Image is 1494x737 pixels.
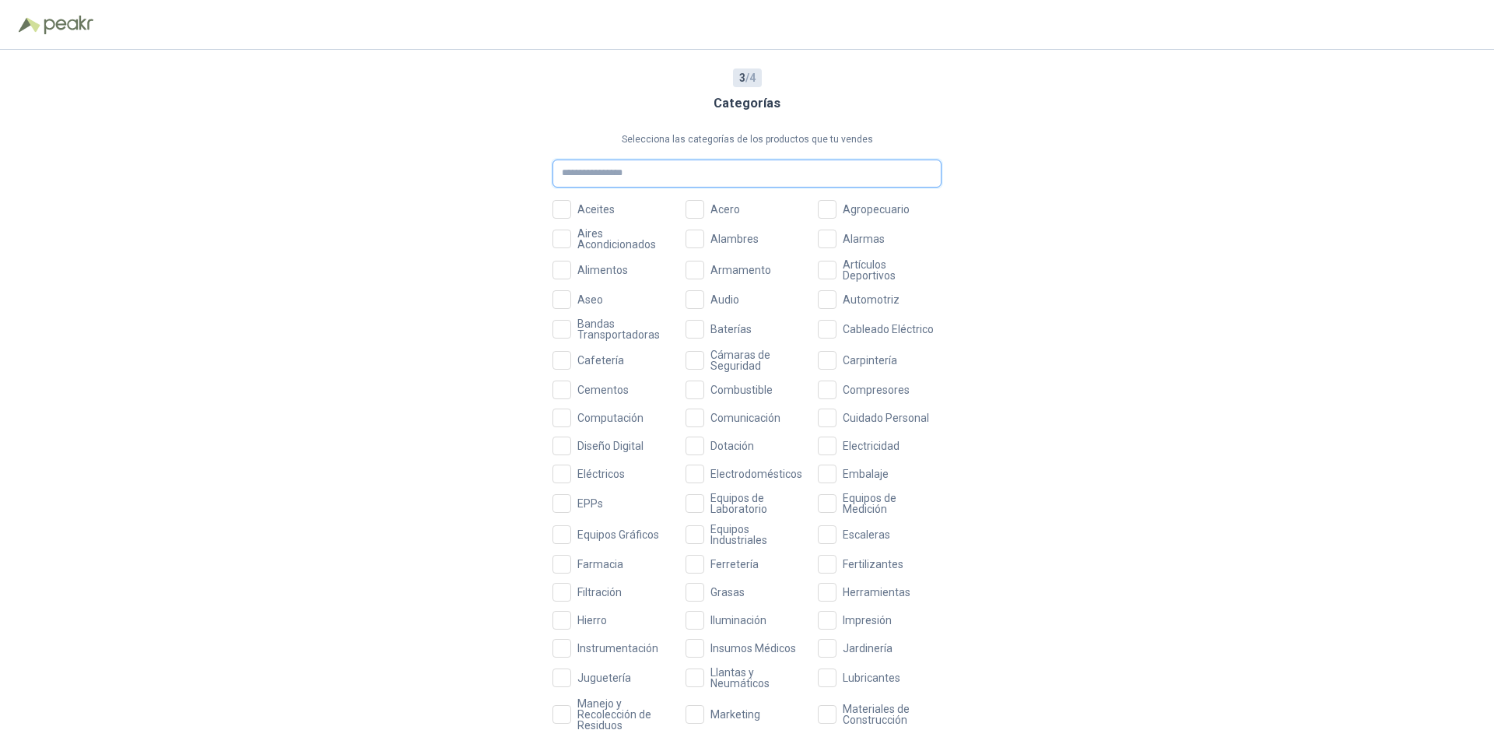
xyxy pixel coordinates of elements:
span: Acero [704,204,746,215]
span: EPPs [571,498,609,509]
span: Compresores [836,384,916,395]
span: / 4 [739,69,756,86]
span: Equipos de Medición [836,493,942,514]
span: Insumos Médicos [704,643,802,654]
b: 3 [739,72,745,84]
span: Manejo y Recolección de Residuos [571,698,676,731]
span: Equipos Gráficos [571,529,665,540]
span: Cableado Eléctrico [836,324,940,335]
span: Lubricantes [836,672,907,683]
span: Cementos [571,384,635,395]
span: Electricidad [836,440,906,451]
span: Comunicación [704,412,787,423]
span: Materiales de Construcción [836,704,942,725]
span: Cuidado Personal [836,412,935,423]
span: Baterías [704,324,758,335]
span: Aseo [571,294,609,305]
span: Filtración [571,587,628,598]
span: Alambres [704,233,765,244]
span: Hierro [571,615,613,626]
span: Aires Acondicionados [571,228,676,250]
span: Audio [704,294,745,305]
span: Agropecuario [836,204,916,215]
span: Carpintería [836,355,903,366]
span: Bandas Transportadoras [571,318,676,340]
h3: Categorías [714,93,780,114]
p: Selecciona las categorías de los productos que tu vendes [552,132,942,147]
span: Eléctricos [571,469,631,479]
span: Combustible [704,384,779,395]
span: Llantas y Neumáticos [704,667,809,689]
span: Artículos Deportivos [836,259,942,281]
span: Aceites [571,204,621,215]
span: Cafetería [571,355,630,366]
span: Juguetería [571,672,637,683]
span: Equipos de Laboratorio [704,493,809,514]
span: Alimentos [571,265,634,275]
span: Alarmas [836,233,891,244]
span: Embalaje [836,469,895,479]
span: Automotriz [836,294,906,305]
span: Equipos Industriales [704,524,809,546]
span: Armamento [704,265,777,275]
span: Dotación [704,440,760,451]
span: Fertilizantes [836,559,910,570]
span: Electrodomésticos [704,469,808,479]
span: Herramientas [836,587,917,598]
span: Impresión [836,615,898,626]
img: Peakr [44,16,93,34]
span: Iluminación [704,615,773,626]
span: Instrumentación [571,643,665,654]
span: Cámaras de Seguridad [704,349,809,371]
span: Jardinería [836,643,899,654]
span: Grasas [704,587,751,598]
span: Marketing [704,709,766,720]
span: Farmacia [571,559,630,570]
span: Diseño Digital [571,440,650,451]
span: Computación [571,412,650,423]
img: Logo [19,17,40,33]
span: Ferretería [704,559,765,570]
span: Escaleras [836,529,896,540]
